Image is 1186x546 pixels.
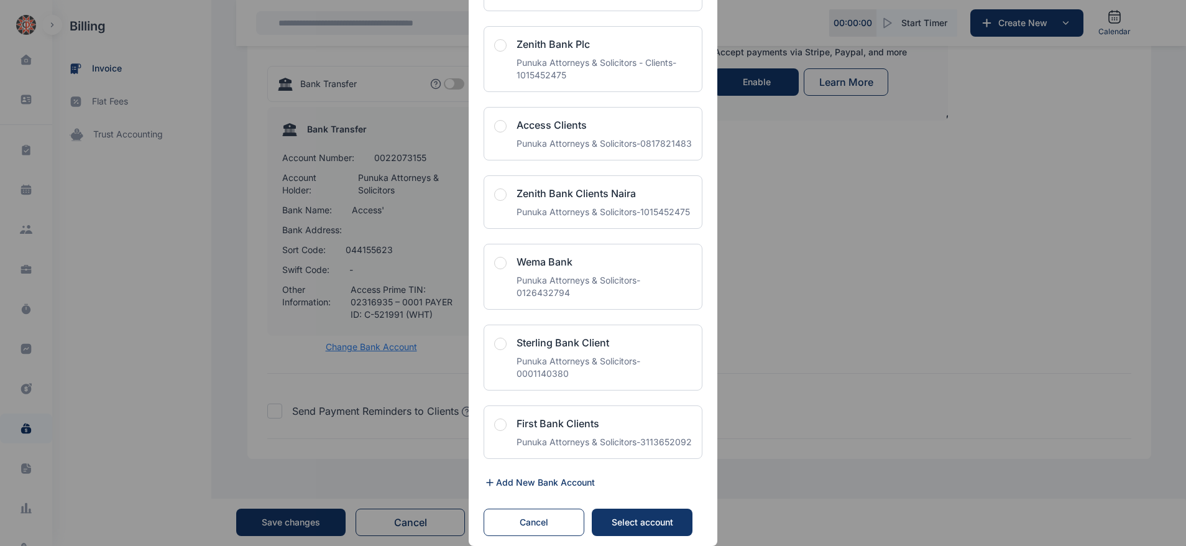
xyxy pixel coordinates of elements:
[604,516,680,529] div: Select account
[517,355,692,380] div: Punuka Attorneys & Solicitors - 0001140380
[517,186,690,201] div: Zenith Bank Clients Naira
[517,137,692,150] div: Punuka Attorneys & Solicitors - 0817821483
[517,274,692,299] div: Punuka Attorneys & Solicitors - 0126432794
[496,476,595,489] div: Add New Bank Account
[517,37,692,52] div: Zenith Bank Plc
[592,509,692,536] button: Select account
[517,436,692,448] div: Punuka Attorneys & Solicitors - 3113652092
[517,416,692,431] div: First Bank Clients
[517,206,690,218] div: Punuka Attorneys & Solicitors - 1015452475
[517,57,692,81] div: Punuka Attorneys & Solicitors - Clients - 1015452475
[517,335,692,350] div: Sterling Bank Client
[517,254,692,269] div: Wema Bank
[484,509,584,536] button: Cancel
[517,118,692,132] div: Access Clients
[497,516,571,529] div: Cancel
